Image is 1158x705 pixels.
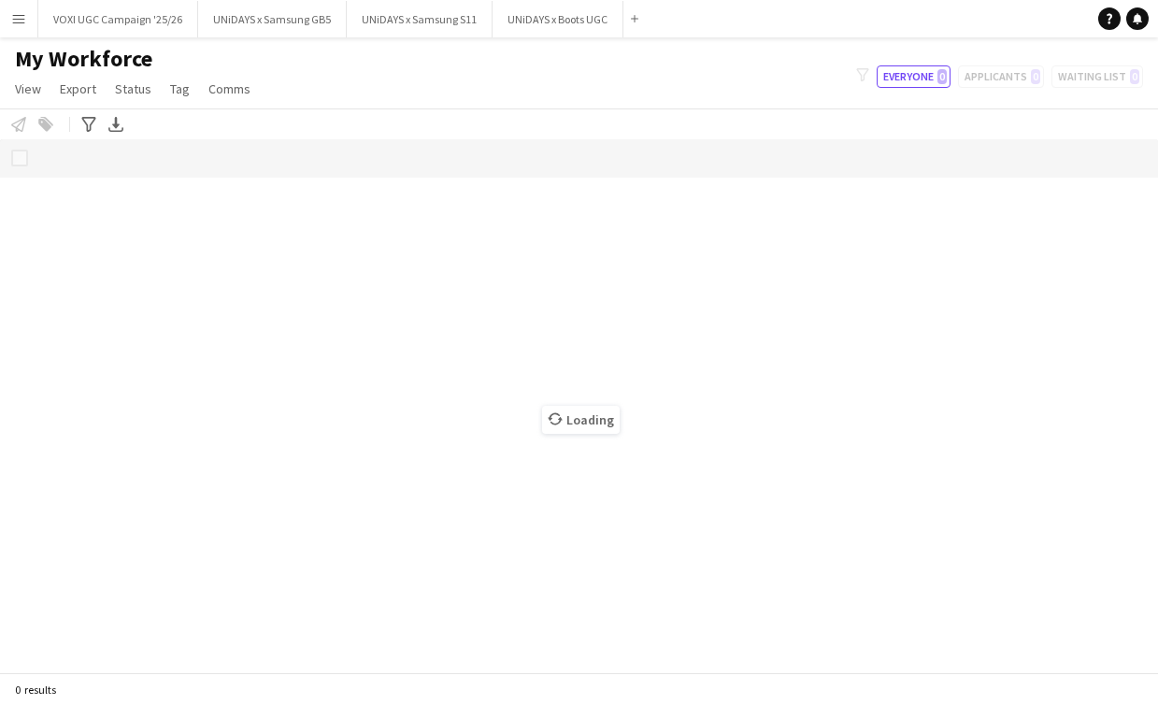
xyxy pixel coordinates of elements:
a: Status [107,77,159,101]
span: My Workforce [15,45,152,73]
button: VOXI UGC Campaign '25/26 [38,1,198,37]
button: UNiDAYS x Samsung GB5 [198,1,347,37]
button: Everyone0 [877,65,951,88]
span: Export [60,80,96,97]
span: 0 [937,69,947,84]
a: Export [52,77,104,101]
span: Tag [170,80,190,97]
span: Status [115,80,151,97]
button: UNiDAYS x Boots UGC [493,1,623,37]
app-action-btn: Advanced filters [78,113,100,136]
span: Comms [208,80,250,97]
span: Loading [542,406,620,434]
a: Comms [201,77,258,101]
button: UNiDAYS x Samsung S11 [347,1,493,37]
a: Tag [163,77,197,101]
a: View [7,77,49,101]
app-action-btn: Export XLSX [105,113,127,136]
span: View [15,80,41,97]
